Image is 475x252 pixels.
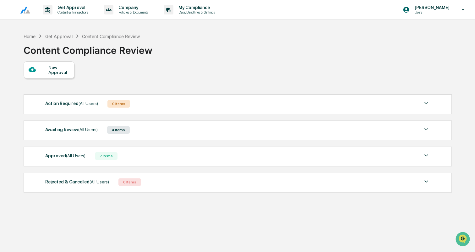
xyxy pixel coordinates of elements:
p: Users [410,10,453,14]
a: 🔎Data Lookup [4,89,42,100]
img: caret [423,99,430,107]
div: 🖐️ [6,80,11,85]
span: Attestations [52,79,78,86]
div: Get Approval [45,34,73,39]
span: (All Users) [90,179,109,184]
div: 7 Items [95,152,117,160]
div: 4 Items [107,126,130,134]
iframe: Open customer support [455,231,472,248]
span: (All Users) [66,153,85,158]
span: (All Users) [79,101,98,106]
span: Pylon [63,107,76,111]
p: How can we help? [6,13,114,23]
a: Powered byPylon [44,106,76,111]
div: Awaiting Review [45,126,98,134]
p: [PERSON_NAME] [410,5,453,10]
p: Get Approval [52,5,91,10]
div: New Approval [48,65,69,75]
span: Preclearance [13,79,41,86]
div: Start new chat [21,48,103,54]
button: Start new chat [107,50,114,58]
div: Content Compliance Review [24,40,152,56]
a: 🗄️Attestations [43,77,80,88]
div: We're available if you need us! [21,54,79,59]
img: 1746055101610-c473b297-6a78-478c-a979-82029cc54cd1 [6,48,18,59]
div: Content Compliance Review [82,34,140,39]
p: Company [113,5,151,10]
div: 0 Items [118,178,141,186]
span: Data Lookup [13,91,40,98]
p: My Compliance [173,5,218,10]
p: Policies & Documents [113,10,151,14]
div: 🔎 [6,92,11,97]
div: 🗄️ [46,80,51,85]
img: caret [423,152,430,159]
div: Approved [45,152,85,160]
a: 🖐️Preclearance [4,77,43,88]
img: caret [423,126,430,133]
input: Clear [16,29,104,35]
p: Content & Transactions [52,10,91,14]
div: Action Required [45,99,98,108]
div: Rejected & Cancelled [45,178,109,186]
img: caret [423,178,430,185]
span: (All Users) [78,127,98,132]
div: 0 Items [107,100,130,108]
p: Data, Deadlines & Settings [173,10,218,14]
div: Home [24,34,35,39]
img: logo [15,6,30,14]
